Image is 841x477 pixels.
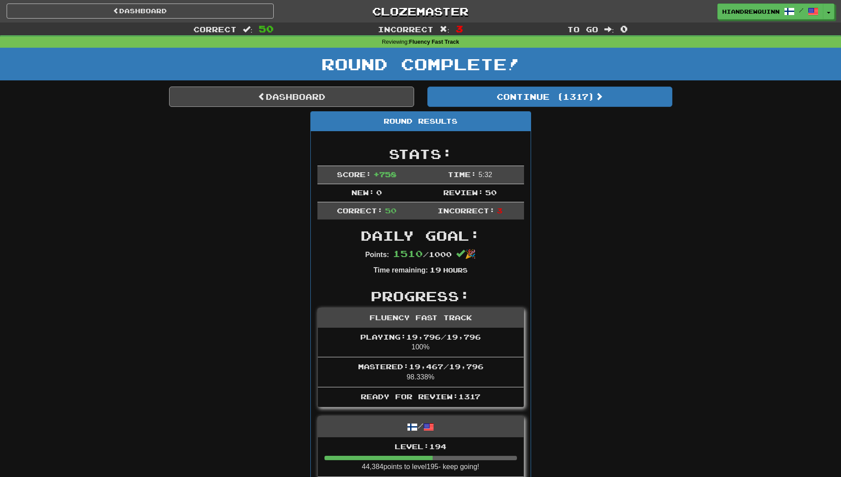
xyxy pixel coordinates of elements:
[169,87,414,107] a: Dashboard
[311,112,531,131] div: Round Results
[337,206,383,215] span: Correct:
[497,206,502,215] span: 3
[456,23,463,34] span: 3
[409,39,459,45] strong: Fluency Fast Track
[437,206,495,215] span: Incorrect:
[318,357,524,387] li: 98.338%
[448,170,476,178] span: Time:
[7,4,274,19] a: Dashboard
[337,170,371,178] span: Score:
[193,25,237,34] span: Correct
[361,392,480,401] span: Ready for Review: 1317
[243,26,253,33] span: :
[287,4,554,19] a: Clozemaster
[430,265,441,274] span: 19
[393,248,423,259] span: 1510
[318,308,524,328] div: Fluency Fast Track
[318,437,524,477] li: 44,384 points to level 195 - keep going!
[604,26,614,33] span: :
[722,8,780,15] span: hiAndrewQuinn
[395,442,446,450] span: Level: 194
[567,25,598,34] span: To go
[317,289,524,303] h2: Progress:
[378,25,434,34] span: Incorrect
[443,266,468,274] small: Hours
[620,23,628,34] span: 0
[443,188,483,197] span: Review:
[376,188,382,197] span: 0
[717,4,823,19] a: hiAndrewQuinn /
[351,188,374,197] span: New:
[440,26,449,33] span: :
[3,55,838,73] h1: Round Complete!
[358,362,483,371] span: Mastered: 19,467 / 19,796
[259,23,274,34] span: 50
[365,251,389,258] strong: Points:
[317,147,524,161] h2: Stats:
[393,250,452,258] span: / 1000
[427,87,672,107] button: Continue (1317)
[373,170,396,178] span: + 758
[385,206,396,215] span: 50
[317,228,524,243] h2: Daily Goal:
[318,416,524,437] div: /
[373,266,428,274] strong: Time remaining:
[479,171,492,178] span: 5 : 32
[799,7,803,13] span: /
[360,333,481,341] span: Playing: 19,796 / 19,796
[456,249,476,259] span: 🎉
[485,188,497,197] span: 50
[318,328,524,358] li: 100%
